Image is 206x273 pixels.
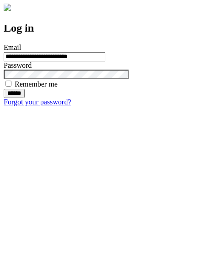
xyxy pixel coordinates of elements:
label: Password [4,61,32,69]
h2: Log in [4,22,202,34]
a: Forgot your password? [4,98,71,106]
label: Email [4,44,21,51]
img: logo-4e3dc11c47720685a147b03b5a06dd966a58ff35d612b21f08c02c0306f2b779.png [4,4,11,11]
label: Remember me [15,80,58,88]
